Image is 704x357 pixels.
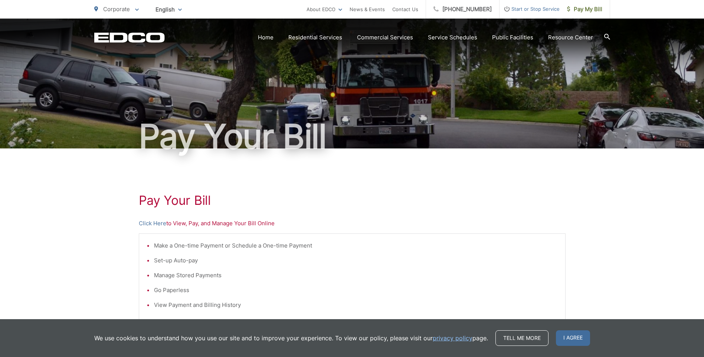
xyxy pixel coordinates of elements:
[350,5,385,14] a: News & Events
[495,330,549,346] a: Tell me more
[154,301,558,309] li: View Payment and Billing History
[307,5,342,14] a: About EDCO
[392,5,418,14] a: Contact Us
[154,271,558,280] li: Manage Stored Payments
[492,33,533,42] a: Public Facilities
[433,334,472,343] a: privacy policy
[288,33,342,42] a: Residential Services
[428,33,477,42] a: Service Schedules
[357,33,413,42] a: Commercial Services
[154,256,558,265] li: Set-up Auto-pay
[567,5,602,14] span: Pay My Bill
[154,286,558,295] li: Go Paperless
[139,193,566,208] h1: Pay Your Bill
[258,33,274,42] a: Home
[94,118,610,155] h1: Pay Your Bill
[103,6,130,13] span: Corporate
[154,241,558,250] li: Make a One-time Payment or Schedule a One-time Payment
[556,330,590,346] span: I agree
[94,334,488,343] p: We use cookies to understand how you use our site and to improve your experience. To view our pol...
[150,3,187,16] span: English
[139,219,566,228] p: to View, Pay, and Manage Your Bill Online
[548,33,593,42] a: Resource Center
[94,32,165,43] a: EDCD logo. Return to the homepage.
[139,219,166,228] a: Click Here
